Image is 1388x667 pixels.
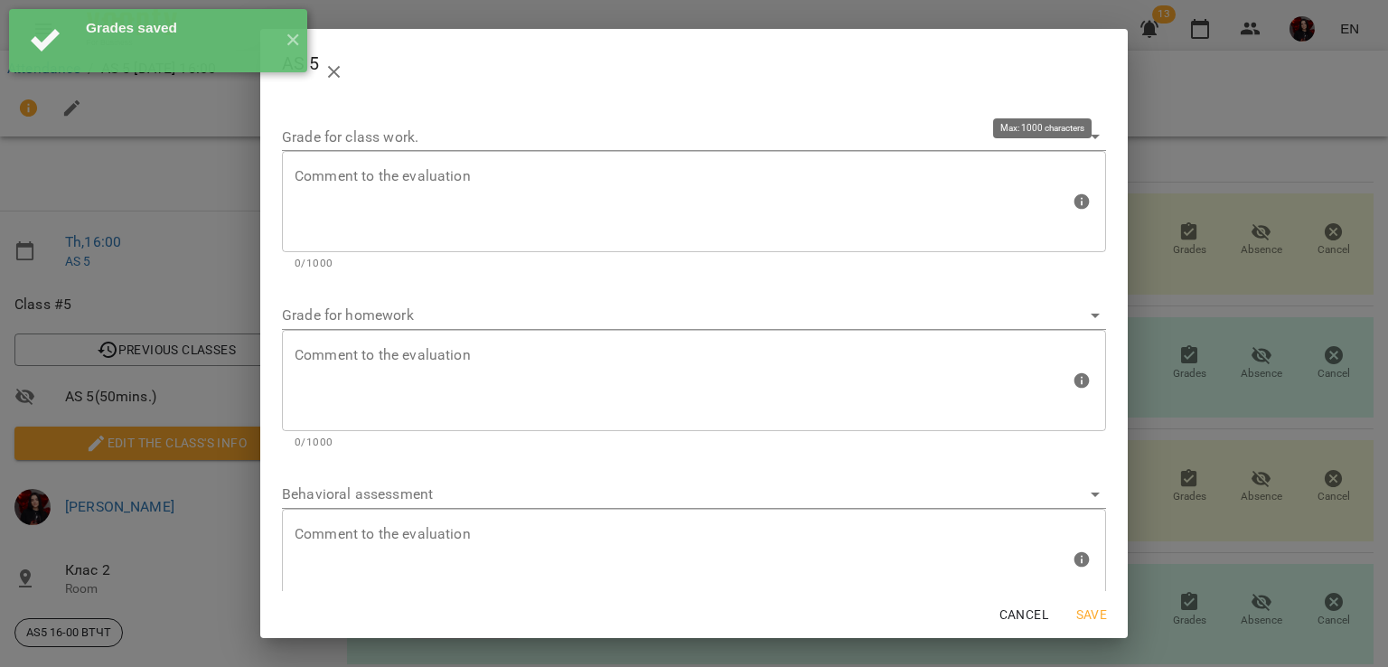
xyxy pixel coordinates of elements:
[1070,604,1113,625] span: Save
[992,598,1055,631] button: Cancel
[86,18,271,38] div: Grades saved
[999,604,1048,625] span: Cancel
[313,51,356,94] button: close
[295,255,1093,273] p: 0/1000
[282,509,1106,630] div: Max: 1000 characters
[1063,598,1121,631] button: Save
[295,434,1093,452] p: 0/1000
[282,43,1106,87] h2: AS 5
